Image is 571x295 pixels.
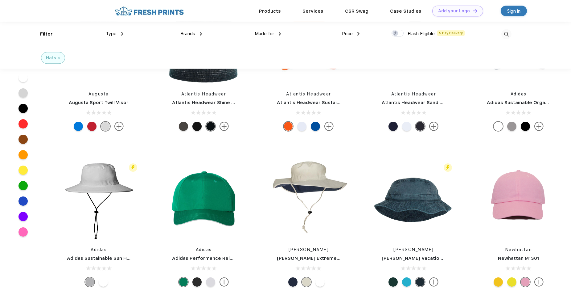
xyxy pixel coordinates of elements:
[408,31,435,36] span: Flash Eligible
[101,122,110,131] div: Silver Grey
[429,277,438,287] img: more.svg
[106,31,117,36] span: Type
[342,31,353,36] span: Price
[286,91,331,96] a: Atlantis Headwear
[58,158,140,240] img: func=resize&h=266
[473,9,477,12] img: DT
[180,31,195,36] span: Brands
[372,158,454,240] img: func=resize&h=266
[69,100,129,105] a: Augusta Sport Twill Visor
[324,122,334,131] img: more.svg
[91,247,107,252] a: Adidas
[438,8,470,14] div: Add your Logo
[416,277,425,287] div: Navy
[315,277,325,287] div: White White
[259,8,281,14] a: Products
[505,247,532,252] a: Newhattan
[121,32,123,36] img: dropdown.png
[129,163,137,172] img: flash_active_toggle.svg
[288,277,298,287] div: Navy Stone
[345,8,368,14] a: CSR Swag
[494,277,503,287] div: Gold
[192,277,202,287] div: Black
[507,277,516,287] div: Yellow
[402,122,411,131] div: White
[113,6,186,16] img: fo%20logo%202.webp
[88,91,109,96] a: Augusta
[302,8,323,14] a: Services
[172,255,252,261] a: Adidas Performance Relaxed Cap
[388,277,398,287] div: Forest Green
[501,6,527,16] a: Sign in
[289,247,329,252] a: [PERSON_NAME]
[206,122,215,131] div: Navy
[311,122,320,131] div: Royal (Reale)
[220,277,229,287] img: more.svg
[382,255,509,261] a: [PERSON_NAME] Vacationer Pigment Dyed Bucket Hat
[284,122,293,131] div: Orange (Arancio)
[181,91,226,96] a: Atlantis Headwear
[494,122,503,131] div: White
[179,277,188,287] div: Amazon Green
[172,100,302,105] a: Atlantis Headwear Shine Sustainable Reflective Beanie
[58,57,60,59] img: filter_cancel.svg
[478,158,560,240] img: func=resize&h=266
[498,255,539,261] a: Newhattan M1301
[521,277,530,287] div: Light Pink
[444,163,452,172] img: flash_active_toggle.svg
[391,91,436,96] a: Atlantis Headwear
[402,277,411,287] div: Caribbean Blue
[534,277,544,287] img: more.svg
[279,32,281,36] img: dropdown.png
[302,277,311,287] div: Stone Navy
[521,122,530,131] div: Black
[99,277,108,287] div: White
[74,122,83,131] div: Royal
[87,122,97,131] div: Red
[192,122,202,131] div: Black
[196,247,212,252] a: Adidas
[67,255,132,261] a: Adidas Sustainable Sun Hat
[277,255,375,261] a: [PERSON_NAME] Extreme Adventurer Hat
[357,32,359,36] img: dropdown.png
[114,122,124,131] img: more.svg
[393,247,434,252] a: [PERSON_NAME]
[179,122,188,131] div: Dark Grey
[206,277,215,287] div: White
[534,122,544,131] img: more.svg
[511,91,527,96] a: Adidas
[507,122,516,131] div: Grey Three
[416,122,425,131] div: Black
[388,122,398,131] div: Navy
[200,32,202,36] img: dropdown.png
[163,158,245,240] img: func=resize&h=266
[501,29,511,39] img: desktop_search.svg
[297,122,306,131] div: White (Bianco)
[268,158,350,240] img: func=resize&h=266
[277,100,383,105] a: Atlantis Headwear Sustainable Recycled Cap
[382,100,511,105] a: Atlantis Headwear Sand Sustainable Performance Cap
[507,7,520,15] div: Sign in
[46,55,56,61] div: Hats
[220,122,229,131] img: more.svg
[85,277,94,287] div: Grey Two
[255,31,274,36] span: Made for
[40,31,53,38] div: Filter
[429,122,438,131] img: more.svg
